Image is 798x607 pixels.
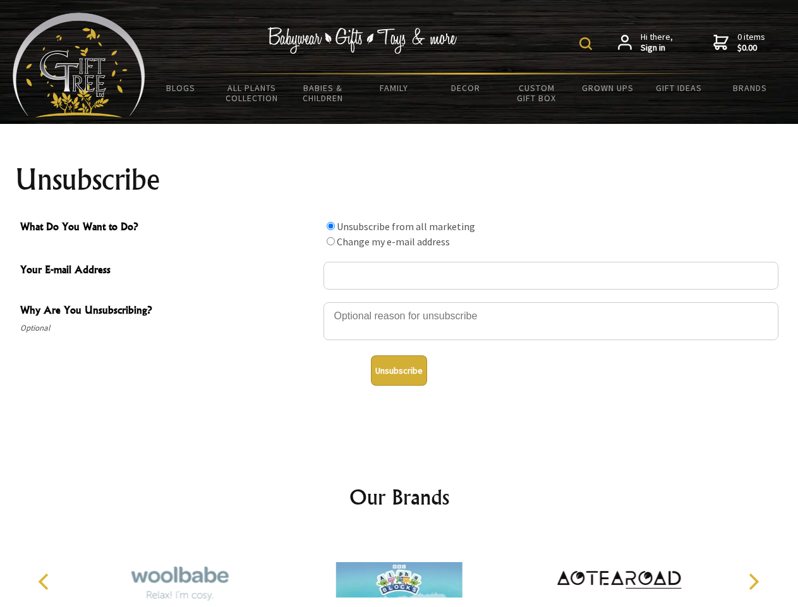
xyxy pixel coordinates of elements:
[737,42,765,54] strong: $0.00
[618,32,673,54] a: Hi there,Sign in
[20,321,317,336] span: Optional
[25,482,773,512] h2: Our Brands
[739,568,767,596] button: Next
[579,37,592,50] img: product search
[572,75,643,101] a: Grown Ups
[20,219,317,237] span: What Do You Want to Do?
[641,32,673,54] span: Hi there,
[643,75,715,101] a: Gift Ideas
[323,262,778,290] input: Your E-mail Address
[15,164,783,195] h1: Unsubscribe
[430,75,501,101] a: Decor
[32,568,59,596] button: Previous
[217,75,288,111] a: All Plants Collection
[713,32,765,54] a: 0 items$0.00
[268,27,457,54] img: Babywear - Gifts - Toys & more
[287,75,359,111] a: Babies & Children
[20,262,317,280] span: Your E-mail Address
[715,75,786,101] a: Brands
[359,75,430,101] a: Family
[501,75,572,111] a: Custom Gift Box
[337,220,475,233] label: Unsubscribe from all marketing
[327,222,335,230] input: What Do You Want to Do?
[337,235,450,248] label: Change my e-mail address
[641,42,673,54] strong: Sign in
[371,355,427,386] button: Unsubscribe
[20,302,317,321] span: Why Are You Unsubscribing?
[323,302,778,340] textarea: Why Are You Unsubscribing?
[145,75,217,101] a: BLOGS
[13,13,145,118] img: Babyware - Gifts - Toys and more...
[737,31,765,54] span: 0 items
[327,237,335,245] input: What Do You Want to Do?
